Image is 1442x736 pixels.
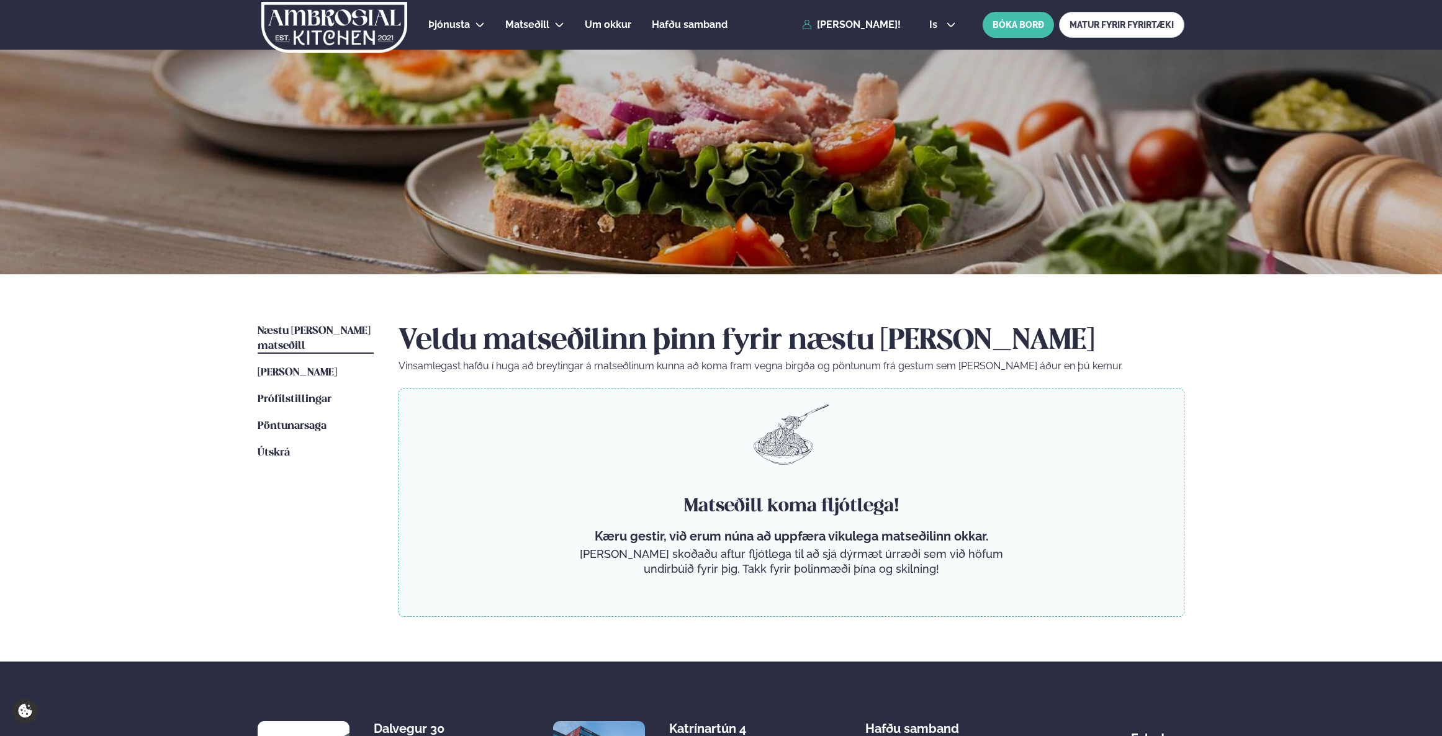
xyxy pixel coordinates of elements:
[983,12,1054,38] button: BÓKA BORÐ
[258,324,374,354] a: Næstu [PERSON_NAME] matseðill
[258,447,290,458] span: Útskrá
[802,19,901,30] a: [PERSON_NAME]!
[575,494,1008,519] h4: Matseðill koma fljótlega!
[258,326,371,351] span: Næstu [PERSON_NAME] matseðill
[428,19,470,30] span: Þjónusta
[1059,12,1184,38] a: MATUR FYRIR FYRIRTÆKI
[260,2,408,53] img: logo
[575,547,1008,577] p: [PERSON_NAME] skoðaðu aftur fljótlega til að sjá dýrmæt úrræði sem við höfum undirbúið fyrir þig....
[585,17,631,32] a: Um okkur
[575,529,1008,544] p: Kæru gestir, við erum núna að uppfæra vikulega matseðilinn okkar.
[258,392,331,407] a: Prófílstillingar
[929,20,941,30] span: is
[374,721,472,736] div: Dalvegur 30
[399,359,1184,374] p: Vinsamlegast hafðu í huga að breytingar á matseðlinum kunna að koma fram vegna birgða og pöntunum...
[919,20,966,30] button: is
[258,367,337,378] span: [PERSON_NAME]
[258,366,337,380] a: [PERSON_NAME]
[258,421,327,431] span: Pöntunarsaga
[505,19,549,30] span: Matseðill
[258,394,331,405] span: Prófílstillingar
[258,419,327,434] a: Pöntunarsaga
[258,446,290,460] a: Útskrá
[505,17,549,32] a: Matseðill
[12,698,38,724] a: Cookie settings
[428,17,470,32] a: Þjónusta
[652,17,728,32] a: Hafðu samband
[669,721,768,736] div: Katrínartún 4
[399,324,1184,359] h2: Veldu matseðilinn þinn fyrir næstu [PERSON_NAME]
[754,404,829,465] img: pasta
[585,19,631,30] span: Um okkur
[865,711,959,736] span: Hafðu samband
[652,19,728,30] span: Hafðu samband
